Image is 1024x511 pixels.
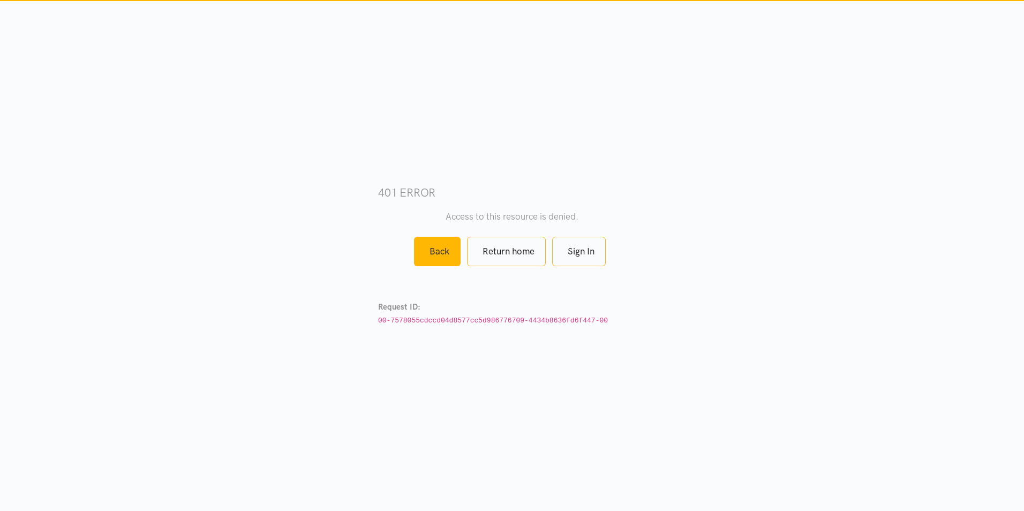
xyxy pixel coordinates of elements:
[414,237,461,266] a: Back
[378,317,608,325] code: 00-7578055cdccd04d8577cc5d986776709-4434b8636fd6f447-00
[378,302,420,312] strong: Request ID:
[552,237,606,266] a: Sign In
[467,237,546,266] a: Return home
[378,209,646,224] p: Access to this resource is denied.
[378,185,646,200] h3: 401 error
